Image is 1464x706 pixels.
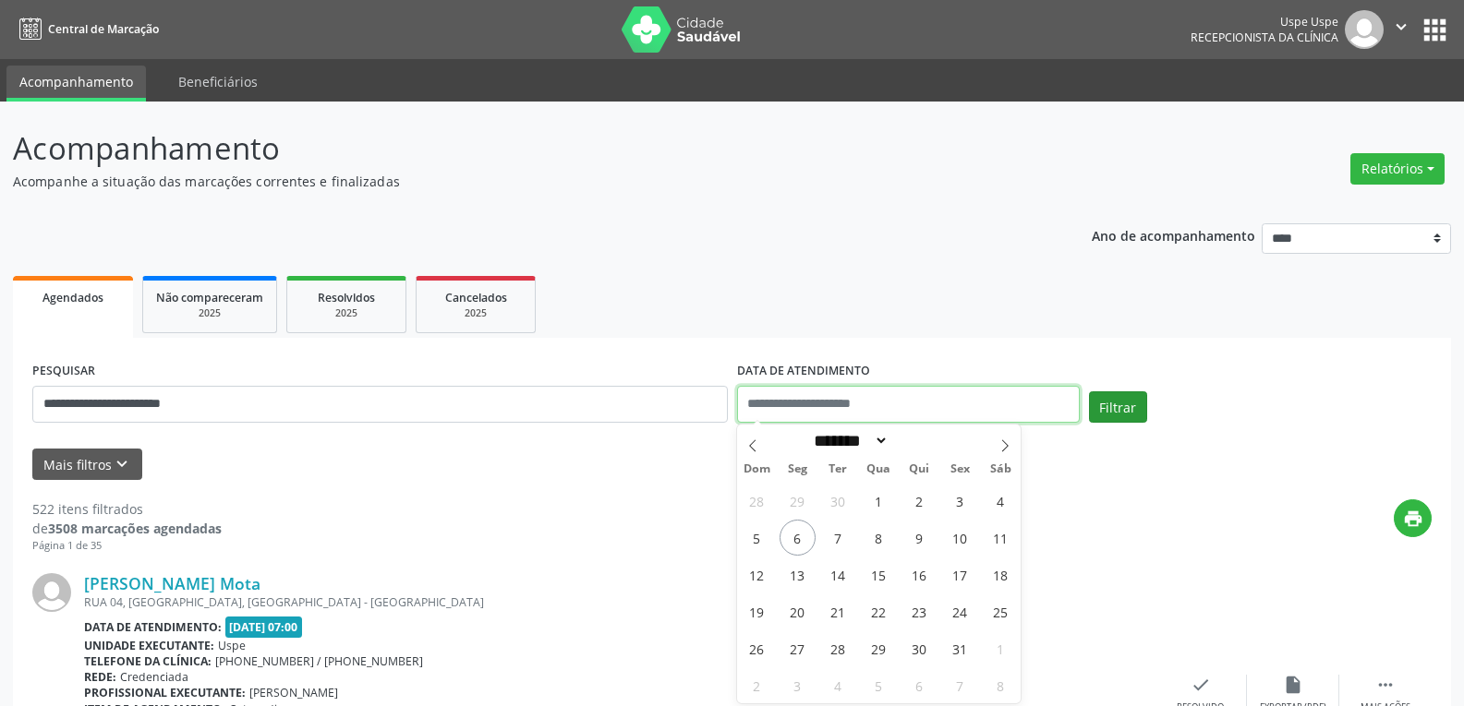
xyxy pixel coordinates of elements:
span: Outubro 3, 2025 [942,483,978,519]
button: Relatórios [1350,153,1445,185]
span: [PHONE_NUMBER] / [PHONE_NUMBER] [215,653,423,669]
span: Novembro 1, 2025 [983,630,1019,666]
span: Qua [858,463,899,475]
span: Outubro 27, 2025 [780,630,816,666]
span: Novembro 4, 2025 [820,667,856,703]
span: Outubro 17, 2025 [942,556,978,592]
span: Novembro 3, 2025 [780,667,816,703]
span: Sex [939,463,980,475]
div: RUA 04, [GEOGRAPHIC_DATA], [GEOGRAPHIC_DATA] - [GEOGRAPHIC_DATA] [84,594,1155,610]
span: Outubro 9, 2025 [901,520,938,556]
span: Outubro 4, 2025 [983,483,1019,519]
span: Outubro 15, 2025 [861,556,897,592]
i: check [1191,675,1211,695]
span: Outubro 30, 2025 [901,630,938,666]
div: Página 1 de 35 [32,538,222,554]
span: Outubro 23, 2025 [901,593,938,629]
span: Setembro 28, 2025 [739,483,775,519]
span: Setembro 30, 2025 [820,483,856,519]
span: Outubro 11, 2025 [983,520,1019,556]
span: Sáb [980,463,1021,475]
span: Novembro 7, 2025 [942,667,978,703]
div: 522 itens filtrados [32,499,222,519]
span: [PERSON_NAME] [249,685,338,700]
button: Mais filtroskeyboard_arrow_down [32,449,142,481]
div: de [32,519,222,538]
span: Outubro 22, 2025 [861,593,897,629]
p: Acompanhe a situação das marcações correntes e finalizadas [13,172,1020,191]
span: Novembro 8, 2025 [983,667,1019,703]
span: Outubro 29, 2025 [861,630,897,666]
span: Outubro 20, 2025 [780,593,816,629]
span: Uspe [218,638,246,653]
a: [PERSON_NAME] Mota [84,573,260,593]
div: 2025 [430,306,522,320]
span: Outubro 21, 2025 [820,593,856,629]
i: insert_drive_file [1283,675,1303,695]
select: Month [808,431,889,450]
span: Outubro 31, 2025 [942,630,978,666]
span: Outubro 18, 2025 [983,556,1019,592]
img: img [32,573,71,612]
span: Novembro 5, 2025 [861,667,897,703]
span: Não compareceram [156,290,263,305]
span: Outubro 5, 2025 [739,520,775,556]
span: Novembro 2, 2025 [739,667,775,703]
span: Outubro 28, 2025 [820,630,856,666]
label: PESQUISAR [32,357,95,386]
span: Credenciada [120,669,188,685]
span: Outubro 16, 2025 [901,556,938,592]
span: Ter [817,463,858,475]
span: [DATE] 07:00 [225,616,303,638]
span: Outubro 1, 2025 [861,483,897,519]
div: 2025 [300,306,393,320]
span: Outubro 19, 2025 [739,593,775,629]
span: Seg [777,463,817,475]
i:  [1391,17,1411,37]
span: Dom [737,463,778,475]
strong: 3508 marcações agendadas [48,520,222,537]
b: Rede: [84,669,116,685]
span: Outubro 6, 2025 [780,520,816,556]
span: Central de Marcação [48,21,159,37]
b: Data de atendimento: [84,619,222,635]
button: Filtrar [1089,391,1147,423]
span: Outubro 2, 2025 [901,483,938,519]
button:  [1384,10,1419,49]
button: print [1394,499,1432,537]
i:  [1375,675,1396,695]
img: img [1345,10,1384,49]
span: Outubro 13, 2025 [780,556,816,592]
input: Year [889,431,950,450]
b: Unidade executante: [84,638,214,653]
span: Outubro 25, 2025 [983,593,1019,629]
div: 2025 [156,306,263,320]
label: DATA DE ATENDIMENTO [737,357,870,386]
span: Novembro 6, 2025 [901,667,938,703]
a: Acompanhamento [6,66,146,102]
b: Profissional executante: [84,685,246,700]
b: Telefone da clínica: [84,653,212,669]
p: Acompanhamento [13,126,1020,172]
span: Setembro 29, 2025 [780,483,816,519]
span: Outubro 24, 2025 [942,593,978,629]
span: Resolvidos [318,290,375,305]
a: Central de Marcação [13,14,159,44]
span: Outubro 12, 2025 [739,556,775,592]
div: Uspe Uspe [1191,14,1338,30]
span: Outubro 10, 2025 [942,520,978,556]
span: Agendados [42,290,103,305]
span: Qui [899,463,939,475]
span: Cancelados [445,290,507,305]
i: keyboard_arrow_down [112,454,132,474]
span: Outubro 14, 2025 [820,556,856,592]
span: Recepcionista da clínica [1191,30,1338,45]
p: Ano de acompanhamento [1092,223,1255,246]
span: Outubro 7, 2025 [820,520,856,556]
i: print [1403,509,1423,529]
span: Outubro 26, 2025 [739,630,775,666]
span: Outubro 8, 2025 [861,520,897,556]
a: Beneficiários [165,66,271,98]
button: apps [1419,14,1451,46]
